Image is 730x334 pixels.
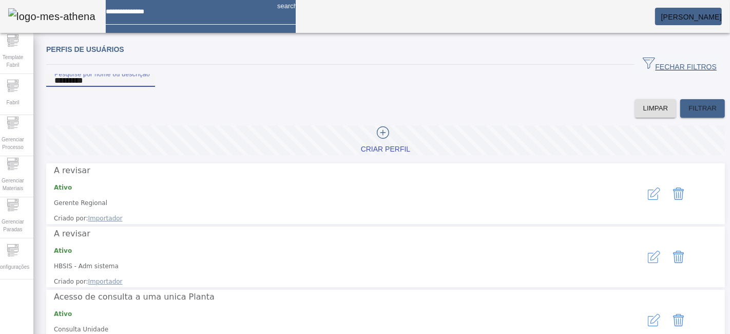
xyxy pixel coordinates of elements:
span: Criado por: [54,214,611,223]
span: A revisar [54,229,90,238]
button: FILTRAR [680,99,725,118]
button: Criar Perfil [46,125,725,155]
span: Perfis de usuários [46,45,124,53]
span: LIMPAR [643,103,668,114]
span: Importador [88,215,123,222]
p: HBSIS - Adm sistema [54,262,611,271]
p: Consulta Unidade [54,325,611,334]
img: logo-mes-athena [8,8,95,25]
strong: Ativo [54,184,72,191]
span: Importador [88,278,123,285]
button: FECHAR FILTROS [635,55,725,74]
mat-label: Pesquise por nome ou descrição [54,70,150,77]
button: LIMPAR [635,99,677,118]
span: FILTRAR [688,103,717,114]
span: Criado por: [54,277,611,286]
strong: Ativo [54,247,72,254]
span: Fabril [3,96,22,109]
p: Gerente Regional [54,198,611,208]
span: FECHAR FILTROS [643,57,717,72]
span: Acesso de consulta a uma unica Planta [54,292,215,302]
span: A revisar [54,165,90,175]
strong: Ativo [54,310,72,318]
span: [PERSON_NAME] [661,13,722,21]
div: Criar Perfil [361,144,410,155]
button: Delete [666,181,691,206]
button: Delete [666,308,691,332]
button: Delete [666,245,691,269]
